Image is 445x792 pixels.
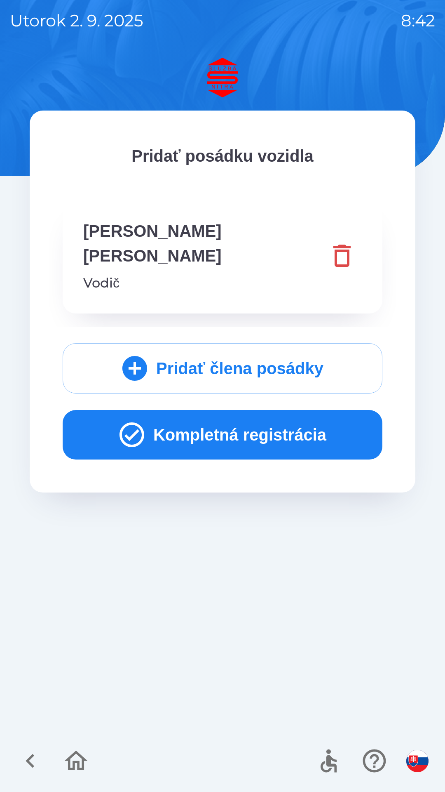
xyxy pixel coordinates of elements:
[83,219,322,268] p: [PERSON_NAME] [PERSON_NAME]
[10,8,143,33] p: utorok 2. 9. 2025
[406,750,429,772] img: sk flag
[401,8,435,33] p: 8:42
[63,410,382,460] button: Kompletná registrácia
[83,273,322,293] p: Vodič
[30,58,415,97] img: Logo
[63,144,382,168] p: Pridať posádku vozidla
[63,343,382,394] button: Pridať člena posádky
